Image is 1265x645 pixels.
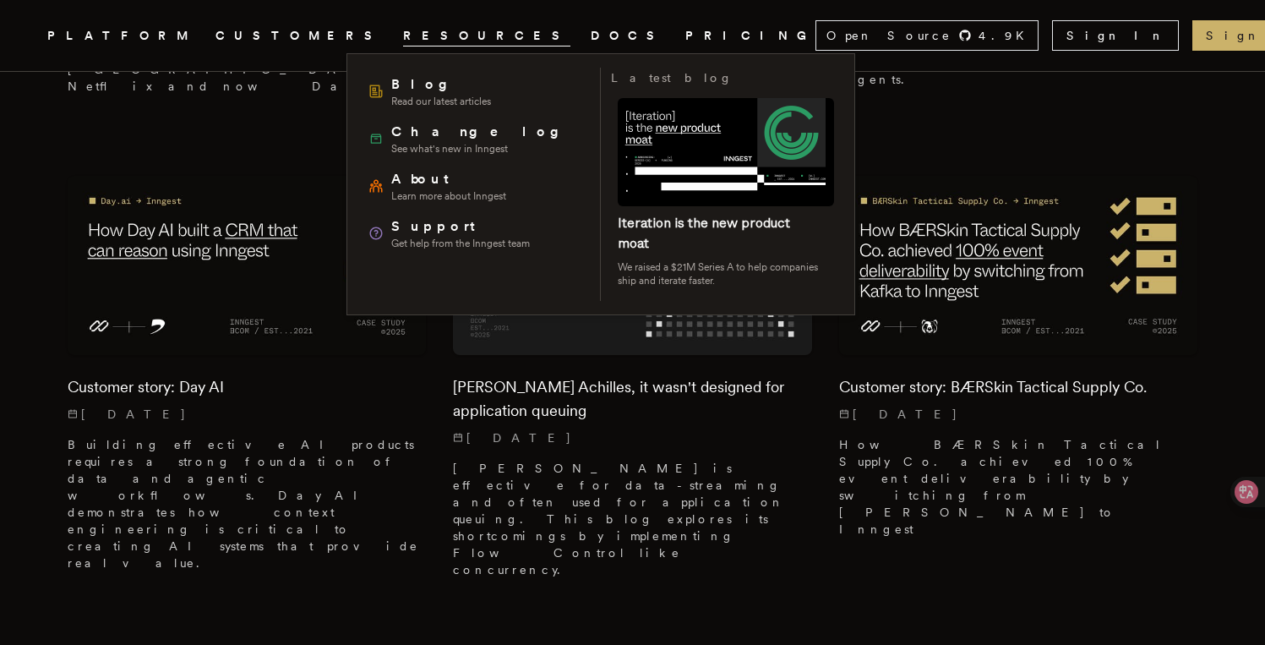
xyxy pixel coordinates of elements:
[839,375,1197,399] h2: Customer story: BÆRSkin Tactical Supply Co.
[453,429,811,446] p: [DATE]
[618,215,790,251] a: Iteration is the new product moat
[979,27,1034,44] span: 4.9 K
[68,436,426,571] p: Building effective AI products requires a strong foundation of data and agentic workflows. Day AI...
[839,176,1197,355] img: Featured image for Customer story: BÆRSkin Tactical Supply Co. blog post
[391,237,530,250] span: Get help from the Inngest team
[453,460,811,578] p: [PERSON_NAME] is effective for data-streaming and often used for application queuing. This blog e...
[68,406,426,423] p: [DATE]
[839,176,1197,551] a: Featured image for Customer story: BÆRSkin Tactical Supply Co. blog postCustomer story: BÆRSkin T...
[361,68,590,115] a: BlogRead our latest articles
[839,406,1197,423] p: [DATE]
[68,176,426,355] img: Featured image for Customer story: Day AI blog post
[391,189,506,203] span: Learn more about Inngest
[685,25,815,46] a: PRICING
[403,25,570,46] button: RESOURCES
[839,436,1197,538] p: How BÆRSkin Tactical Supply Co. achieved 100% event deliverability by switching from [PERSON_NAME...
[391,122,571,142] span: Changelog
[826,27,951,44] span: Open Source
[361,162,590,210] a: AboutLearn more about Inngest
[68,176,426,585] a: Featured image for Customer story: Day AI blog postCustomer story: Day AI[DATE] Building effectiv...
[47,25,195,46] button: PLATFORM
[215,25,383,46] a: CUSTOMERS
[611,68,733,88] h3: Latest blog
[391,216,530,237] span: Support
[591,25,665,46] a: DOCS
[391,95,491,108] span: Read our latest articles
[453,176,811,592] a: Featured image for Kafka's Achilles, it wasn't designed for application queuing blog post[PERSON_...
[1052,20,1179,51] a: Sign In
[391,142,571,156] span: See what's new in Inngest
[361,115,590,162] a: ChangelogSee what's new in Inngest
[68,375,426,399] h2: Customer story: Day AI
[391,74,491,95] span: Blog
[361,210,590,257] a: SupportGet help from the Inngest team
[453,375,811,423] h2: [PERSON_NAME] Achilles, it wasn't designed for application queuing
[391,169,506,189] span: About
